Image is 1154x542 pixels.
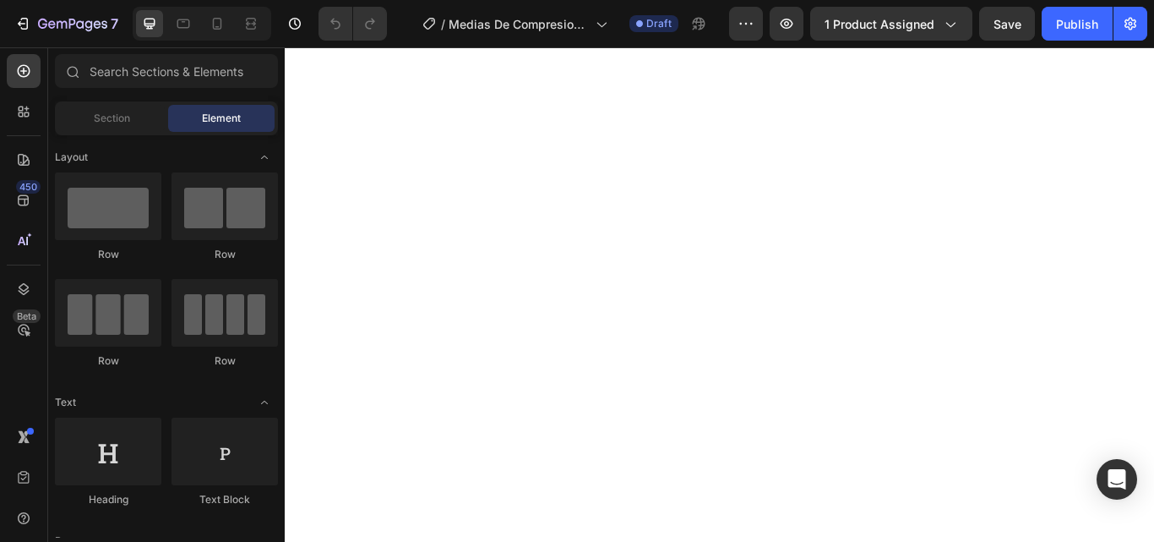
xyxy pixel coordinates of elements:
[1097,459,1137,500] div: Open Intercom Messenger
[449,15,589,33] span: Medias De Compresion Anti Varices Cremallera
[825,15,934,33] span: 1 product assigned
[441,15,445,33] span: /
[13,309,41,323] div: Beta
[1042,7,1113,41] button: Publish
[111,14,118,34] p: 7
[55,150,88,165] span: Layout
[7,7,126,41] button: 7
[171,353,278,369] div: Row
[55,247,161,262] div: Row
[251,389,278,416] span: Toggle open
[318,7,387,41] div: Undo/Redo
[55,395,76,410] span: Text
[979,7,1035,41] button: Save
[171,247,278,262] div: Row
[285,47,1154,542] iframe: Design area
[55,492,161,507] div: Heading
[993,17,1021,31] span: Save
[251,144,278,171] span: Toggle open
[202,111,241,126] span: Element
[646,16,672,31] span: Draft
[55,54,278,88] input: Search Sections & Elements
[16,180,41,194] div: 450
[1056,15,1098,33] div: Publish
[94,111,130,126] span: Section
[171,492,278,507] div: Text Block
[810,7,972,41] button: 1 product assigned
[55,353,161,369] div: Row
